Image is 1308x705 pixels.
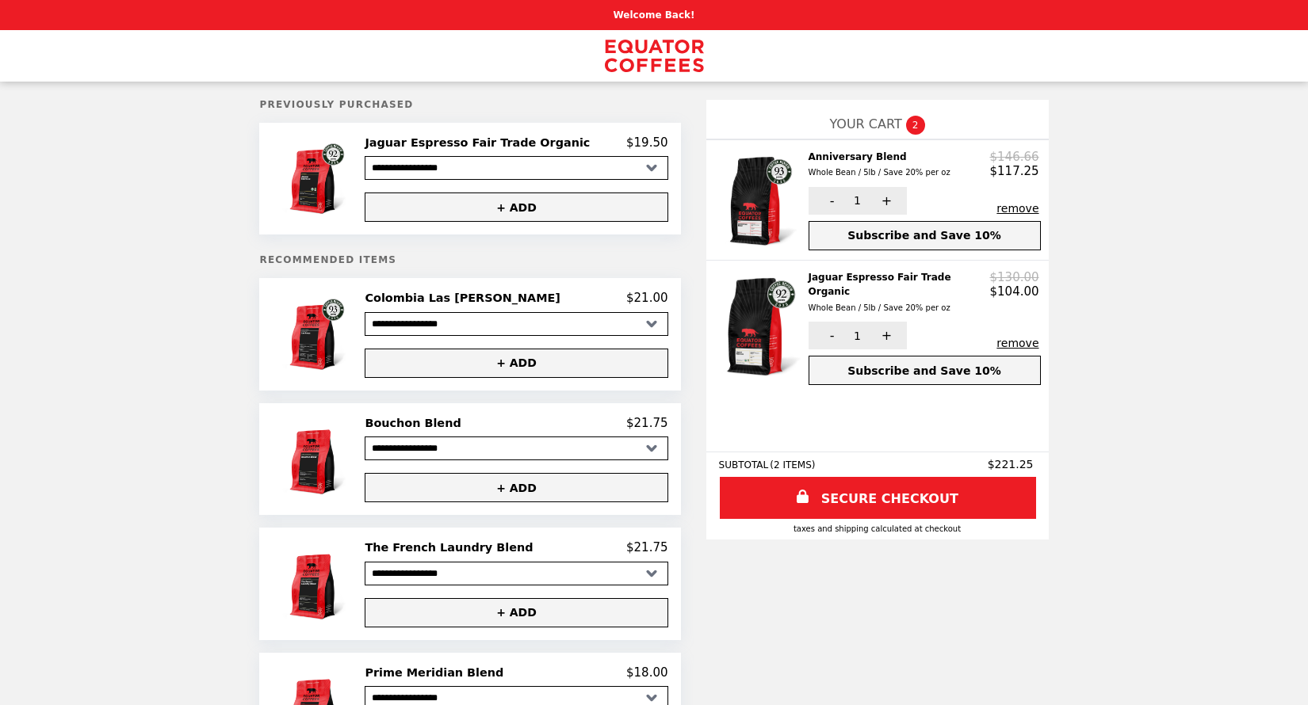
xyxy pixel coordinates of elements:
img: Bouchon Blend [280,416,354,502]
button: remove [996,337,1038,349]
button: + ADD [365,598,667,627]
p: $21.75 [626,416,668,430]
button: - [809,322,852,349]
button: + ADD [365,473,667,502]
select: Select a product variant [365,312,667,336]
select: Select a product variant [365,436,667,460]
select: Select a product variant [365,562,667,585]
h2: Anniversary Blend [809,150,957,181]
img: Colombia Las Rosas [280,291,354,377]
button: remove [996,202,1038,215]
p: $21.75 [626,540,668,554]
img: The French Laundry Blend [280,540,354,627]
p: $146.66 [990,150,1039,164]
h5: Recommended Items [259,254,680,265]
h2: The French Laundry Blend [365,540,539,554]
p: $104.00 [990,284,1039,299]
div: Whole Bean / 5lb / Save 20% per oz [809,301,984,315]
h5: Previously Purchased [259,99,680,110]
img: Brand Logo [605,40,704,72]
h2: Colombia Las [PERSON_NAME] [365,291,566,305]
button: + [863,187,907,215]
span: 1 [854,330,861,342]
div: Whole Bean / 5lb / Save 20% per oz [809,166,950,180]
img: Anniversary Blend [717,150,801,250]
span: $221.25 [988,458,1036,471]
p: $117.25 [990,164,1039,178]
h2: Jaguar Espresso Fair Trade Organic [809,270,990,315]
h2: Bouchon Blend [365,416,467,430]
span: YOUR CART [829,116,901,131]
img: Jaguar Espresso Fair Trade Organic [713,270,806,381]
p: $130.00 [990,270,1039,284]
p: $19.50 [626,135,668,150]
button: Subscribe and Save 10% [809,356,1041,385]
button: + ADD [365,192,667,222]
span: SUBTOTAL [719,459,771,471]
p: Welcome Back! [613,10,694,21]
span: ( 2 ITEMS ) [770,459,815,471]
select: Select a product variant [365,156,667,180]
button: - [809,187,852,215]
button: + ADD [365,349,667,378]
h2: Jaguar Espresso Fair Trade Organic [365,135,596,150]
a: SECURE CHECKOUT [720,477,1036,519]
img: Jaguar Espresso Fair Trade Organic [280,135,354,222]
span: 2 [906,116,925,135]
span: 1 [854,194,861,207]
button: + [863,322,907,349]
button: Subscribe and Save 10% [809,221,1041,250]
h2: Prime Meridian Blend [365,665,510,680]
p: $18.00 [626,665,668,680]
div: Taxes and Shipping calculated at checkout [719,524,1036,533]
p: $21.00 [626,291,668,305]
